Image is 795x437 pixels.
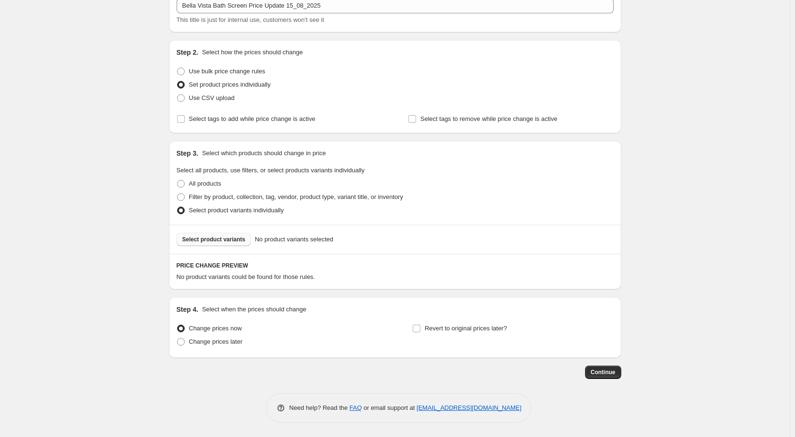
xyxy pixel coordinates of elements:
button: Select product variants [177,233,251,246]
span: Need help? Read the [289,404,350,411]
span: All products [189,180,221,187]
p: Select when the prices should change [202,305,306,314]
span: Select product variants individually [189,207,284,214]
h2: Step 2. [177,48,199,57]
span: No product variants could be found for those rules. [177,273,315,280]
span: Select all products, use filters, or select products variants individually [177,167,365,174]
span: or email support at [362,404,417,411]
span: Change prices later [189,338,243,345]
span: Select tags to add while price change is active [189,115,316,122]
span: Revert to original prices later? [425,325,507,332]
span: Use bulk price change rules [189,68,265,75]
span: Select product variants [182,236,246,243]
p: Select which products should change in price [202,149,326,158]
span: No product variants selected [255,235,333,244]
span: Select tags to remove while price change is active [420,115,557,122]
span: Continue [591,368,616,376]
h2: Step 4. [177,305,199,314]
span: Use CSV upload [189,94,235,101]
a: FAQ [349,404,362,411]
span: This title is just for internal use, customers won't see it [177,16,324,23]
a: [EMAIL_ADDRESS][DOMAIN_NAME] [417,404,521,411]
span: Filter by product, collection, tag, vendor, product type, variant title, or inventory [189,193,403,200]
h6: PRICE CHANGE PREVIEW [177,262,614,269]
h2: Step 3. [177,149,199,158]
p: Select how the prices should change [202,48,303,57]
span: Set product prices individually [189,81,271,88]
button: Continue [585,366,621,379]
span: Change prices now [189,325,242,332]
